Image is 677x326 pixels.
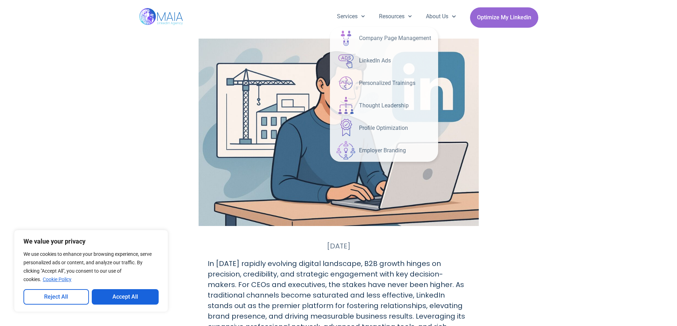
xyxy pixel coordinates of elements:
[419,7,463,26] a: About Us
[330,49,438,72] a: LinkedIn Ads
[330,94,438,117] a: Thought Leadership
[330,139,438,162] a: Employer Branding
[330,72,438,94] a: Personalized Trainings
[23,237,159,246] p: We value your privacy
[327,241,351,251] a: [DATE]
[372,7,419,26] a: Resources
[42,276,72,282] a: Cookie Policy
[330,27,438,49] a: Company Page Management
[330,7,372,26] a: Services
[23,289,89,305] button: Reject All
[470,7,538,28] a: Optimize My Linkedin
[330,27,438,162] ul: Services
[23,250,159,284] p: We use cookies to enhance your browsing experience, serve personalized ads or content, and analyz...
[330,117,438,139] a: Profile Optimization
[330,7,463,26] nav: Menu
[92,289,159,305] button: Accept All
[477,11,531,24] span: Optimize My Linkedin
[327,241,351,251] time: [DATE]
[14,230,168,312] div: We value your privacy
